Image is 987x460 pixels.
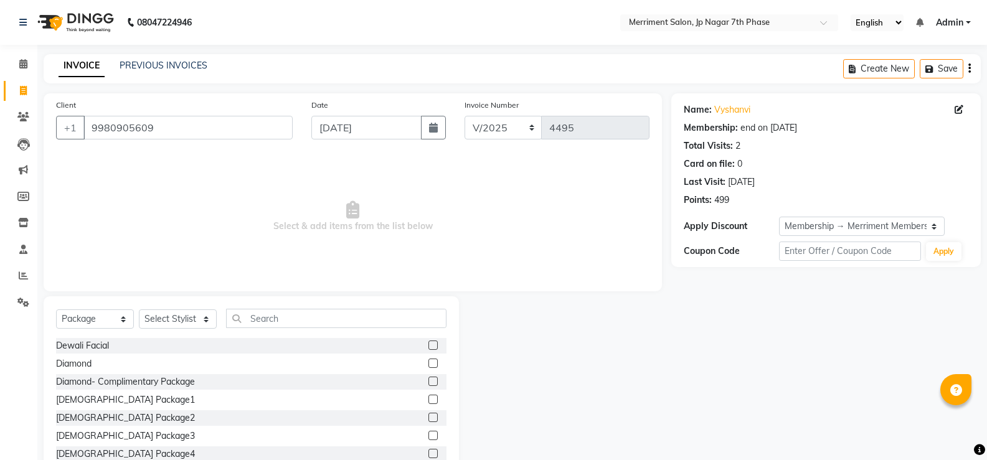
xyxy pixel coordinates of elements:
[735,139,740,153] div: 2
[737,157,742,171] div: 0
[56,154,649,279] span: Select & add items from the list below
[728,176,755,189] div: [DATE]
[56,411,195,425] div: [DEMOGRAPHIC_DATA] Package2
[56,429,195,443] div: [DEMOGRAPHIC_DATA] Package3
[465,100,519,111] label: Invoice Number
[936,16,963,29] span: Admin
[714,194,729,207] div: 499
[684,220,778,233] div: Apply Discount
[311,100,328,111] label: Date
[56,375,195,388] div: Diamond- Complimentary Package
[843,59,915,78] button: Create New
[779,242,921,261] input: Enter Offer / Coupon Code
[684,139,733,153] div: Total Visits:
[137,5,192,40] b: 08047224946
[684,245,778,258] div: Coupon Code
[935,410,975,448] iframe: chat widget
[684,121,738,134] div: Membership:
[684,103,712,116] div: Name:
[59,55,105,77] a: INVOICE
[56,116,85,139] button: +1
[83,116,293,139] input: Search by Name/Mobile/Email/Code
[120,60,207,71] a: PREVIOUS INVOICES
[32,5,117,40] img: logo
[740,121,797,134] div: end on [DATE]
[56,100,76,111] label: Client
[56,339,109,352] div: Dewali Facial
[684,157,735,171] div: Card on file:
[56,393,195,406] div: [DEMOGRAPHIC_DATA] Package1
[684,176,725,189] div: Last Visit:
[684,194,712,207] div: Points:
[226,309,446,328] input: Search
[926,242,961,261] button: Apply
[714,103,750,116] a: Vyshanvi
[56,357,92,370] div: Diamond
[920,59,963,78] button: Save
